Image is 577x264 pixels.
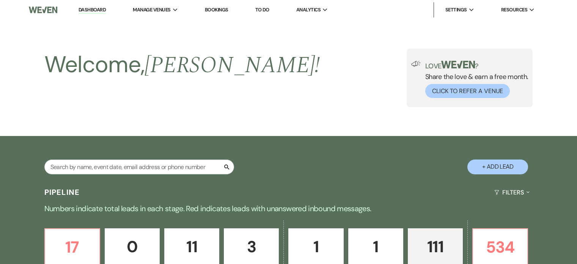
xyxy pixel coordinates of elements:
[467,160,528,174] button: + Add Lead
[50,234,95,260] p: 17
[44,160,234,174] input: Search by name, event date, email address or phone number
[501,6,527,14] span: Resources
[133,6,170,14] span: Manage Venues
[478,234,523,260] p: 534
[110,234,155,259] p: 0
[255,6,269,13] a: To Do
[16,202,562,215] p: Numbers indicate total leads in each stage. Red indicates leads with unanswered inbound messages.
[421,61,528,98] div: Share the love & earn a free month.
[44,187,80,198] h3: Pipeline
[425,61,528,70] p: Love ?
[296,6,321,14] span: Analytics
[229,234,274,259] p: 3
[445,6,467,14] span: Settings
[413,234,458,259] p: 111
[425,84,510,98] button: Click to Refer a Venue
[44,49,320,81] h2: Welcome,
[79,6,106,14] a: Dashboard
[293,234,338,259] p: 1
[441,61,475,68] img: weven-logo-green.svg
[205,6,228,13] a: Bookings
[29,2,57,18] img: Weven Logo
[353,234,398,259] p: 1
[169,234,214,259] p: 11
[145,48,320,83] span: [PERSON_NAME] !
[491,182,533,202] button: Filters
[411,61,421,67] img: loud-speaker-illustration.svg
